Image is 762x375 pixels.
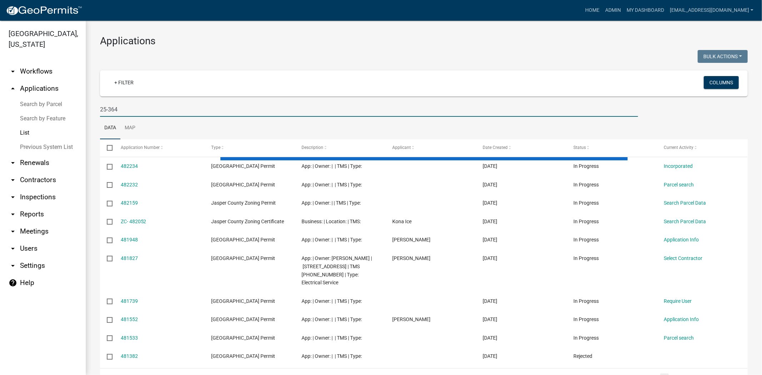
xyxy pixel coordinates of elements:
i: arrow_drop_down [9,67,17,76]
span: App: | Owner: | | TMS | Type: [302,163,362,169]
a: Select Contractor [664,255,703,261]
span: App: | Owner: | | TMS | Type: [302,200,361,206]
span: Pauline Ferguson [392,255,430,261]
a: Search Parcel Data [664,219,706,224]
span: Type [211,145,220,150]
i: arrow_drop_down [9,261,17,270]
span: Jasper County Zoning Permit [211,200,276,206]
datatable-header-cell: Applicant [385,139,476,156]
span: Date Created [483,145,508,150]
a: 481827 [121,255,138,261]
a: Parcel search [664,182,694,187]
a: 481382 [121,353,138,359]
span: In Progress [573,335,599,341]
span: 09/21/2025 [483,298,498,304]
a: Require User [664,298,692,304]
span: In Progress [573,182,599,187]
h3: Applications [100,35,748,47]
a: My Dashboard [624,4,667,17]
span: In Progress [573,255,599,261]
span: App: | Owner: | | TMS | Type: [302,335,362,341]
span: Jasper County Building Permit [211,316,275,322]
span: Description [302,145,324,150]
span: 09/22/2025 [483,182,498,187]
i: arrow_drop_down [9,227,17,236]
a: 482159 [121,200,138,206]
span: Jasper County Building Permit [211,237,275,242]
span: App: | Owner: | | TMS | Type: [302,298,362,304]
span: In Progress [573,219,599,224]
a: Home [582,4,602,17]
span: App: | Owner: | | TMS | Type: [302,316,362,322]
i: arrow_drop_down [9,193,17,201]
i: arrow_drop_down [9,176,17,184]
a: 481739 [121,298,138,304]
span: In Progress [573,237,599,242]
span: Business: | Location: | TMS: [302,219,361,224]
a: 481948 [121,237,138,242]
datatable-header-cell: Description [295,139,385,156]
datatable-header-cell: Current Activity [657,139,748,156]
a: Parcel search [664,335,694,341]
a: 481552 [121,316,138,322]
a: 481533 [121,335,138,341]
span: Jasper County Zoning Certificate [211,219,284,224]
span: Jasper County Building Permit [211,163,275,169]
span: 09/22/2025 [483,163,498,169]
span: Current Activity [664,145,694,150]
span: Jasper County Building Permit [211,298,275,304]
a: Map [120,117,140,140]
a: Application Info [664,316,699,322]
i: help [9,279,17,287]
a: 482234 [121,163,138,169]
a: Search Parcel Data [664,200,706,206]
input: Search for applications [100,102,638,117]
a: + Filter [109,76,139,89]
span: App: | Owner: | | TMS | Type: [302,237,362,242]
span: 09/22/2025 [483,219,498,224]
span: Kona Ice [392,219,412,224]
span: Rejected [573,353,592,359]
span: App: | Owner: | | TMS | Type: [302,353,362,359]
span: 09/22/2025 [483,255,498,261]
i: arrow_drop_down [9,159,17,167]
span: In Progress [573,298,599,304]
span: Jasper County Building Permit [211,255,275,261]
span: Applicant [392,145,411,150]
span: Jasper County Building Permit [211,182,275,187]
span: 09/22/2025 [483,237,498,242]
datatable-header-cell: Type [204,139,295,156]
span: App: | Owner: | | TMS | Type: [302,182,362,187]
a: Incorporated [664,163,693,169]
a: 482232 [121,182,138,187]
a: [EMAIL_ADDRESS][DOMAIN_NAME] [667,4,756,17]
span: In Progress [573,200,599,206]
span: In Progress [573,316,599,322]
a: Application Info [664,237,699,242]
span: Jasper County Building Permit [211,335,275,341]
datatable-header-cell: Status [567,139,657,156]
span: In Progress [573,163,599,169]
span: Jonathan Pfohl [392,316,430,322]
datatable-header-cell: Select [100,139,114,156]
a: Admin [602,4,624,17]
a: Data [100,117,120,140]
i: arrow_drop_up [9,84,17,93]
datatable-header-cell: Date Created [476,139,567,156]
span: Status [573,145,586,150]
span: Jasper County Building Permit [211,353,275,359]
span: Application Number [121,145,160,150]
span: 09/20/2025 [483,335,498,341]
i: arrow_drop_down [9,244,17,253]
span: App: | Owner: FERGUSON PAULINE R | 762 TALLAHASSEE LOOP | TMS 085-01-00-002 | Type: Electrical Se... [302,255,372,285]
button: Bulk Actions [698,50,748,63]
span: 09/22/2025 [483,200,498,206]
datatable-header-cell: Application Number [114,139,204,156]
span: 09/19/2025 [483,353,498,359]
button: Columns [704,76,739,89]
span: Yolaisy Ojeda Morejon [392,237,430,242]
span: 09/20/2025 [483,316,498,322]
a: ZC- 482052 [121,219,146,224]
i: arrow_drop_down [9,210,17,219]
